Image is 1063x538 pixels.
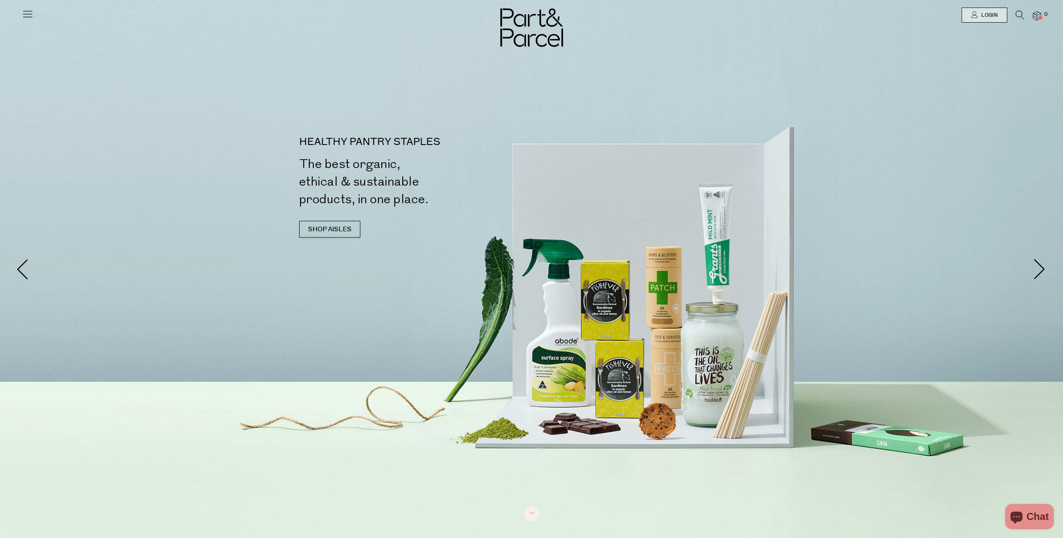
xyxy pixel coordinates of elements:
[299,137,535,147] p: HEALTHY PANTRY STAPLES
[1003,504,1056,531] inbox-online-store-chat: Shopify online store chat
[299,155,535,208] h2: The best organic, ethical & sustainable products, in one place.
[979,12,998,19] span: Login
[1042,11,1050,18] span: 0
[500,8,563,47] img: Part&Parcel
[962,8,1007,23] a: Login
[299,221,360,238] a: SHOP AISLES
[1033,11,1041,20] a: 0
